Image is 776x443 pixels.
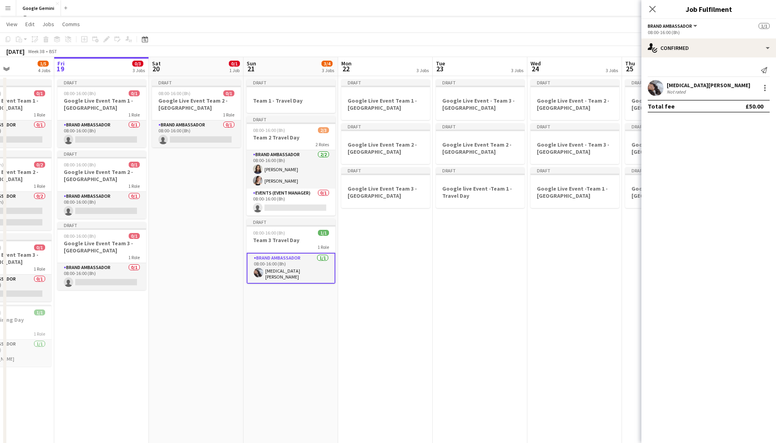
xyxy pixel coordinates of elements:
[247,79,335,86] div: Draft
[34,90,45,96] span: 0/1
[128,183,140,189] span: 1 Role
[57,240,146,254] h3: Google Live Event Team 3 - [GEOGRAPHIC_DATA]
[247,97,335,104] h3: Team 1 - Travel Day
[152,79,241,86] div: Draft
[340,64,352,73] span: 22
[531,167,619,174] div: Draft
[128,112,140,118] span: 1 Role
[57,222,146,228] div: Draft
[57,60,65,67] span: Fri
[152,60,161,67] span: Sat
[57,151,146,219] app-job-card: Draft08:00-16:00 (8h)0/1Google Live Event Team 2 - [GEOGRAPHIC_DATA]1 RoleBrand Ambassador0/108:0...
[606,67,618,73] div: 3 Jobs
[247,79,335,113] div: DraftTeam 1 - Travel Day
[158,90,190,96] span: 08:00-16:00 (8h)
[128,254,140,260] span: 1 Role
[247,219,335,225] div: Draft
[247,134,335,141] h3: Team 2 Travel Day
[321,61,333,67] span: 3/4
[417,67,429,73] div: 3 Jobs
[529,64,541,73] span: 24
[16,0,61,16] button: Google Gemini
[641,38,776,57] div: Confirmed
[152,79,241,147] app-job-card: Draft08:00-16:00 (8h)0/1Google Live Event Team 2 - [GEOGRAPHIC_DATA]1 RoleBrand Ambassador0/108:0...
[316,141,329,147] span: 2 Roles
[34,331,45,337] span: 1 Role
[436,79,525,120] app-job-card: DraftGoogle Live Event - Team 3 - [GEOGRAPHIC_DATA]
[247,253,335,284] app-card-role: Brand Ambassador1/108:00-16:00 (8h)[MEDICAL_DATA][PERSON_NAME]
[34,244,45,250] span: 0/1
[625,60,635,67] span: Thu
[152,120,241,147] app-card-role: Brand Ambassador0/108:00-16:00 (8h)
[667,82,750,89] div: [MEDICAL_DATA][PERSON_NAME]
[253,230,285,236] span: 08:00-16:00 (8h)
[625,123,714,164] app-job-card: DraftGoogle Live Event - Team 2 - [GEOGRAPHIC_DATA]
[341,123,430,130] div: Draft
[648,23,692,29] span: Brand Ambassador
[436,79,525,86] div: Draft
[129,162,140,168] span: 0/1
[38,67,50,73] div: 4 Jobs
[64,90,96,96] span: 08:00-16:00 (8h)
[38,61,49,67] span: 1/5
[625,123,714,130] div: Draft
[34,183,45,189] span: 1 Role
[318,127,329,133] span: 2/3
[229,61,240,67] span: 0/1
[247,150,335,189] app-card-role: Brand Ambassador2/208:00-16:00 (8h)[PERSON_NAME][PERSON_NAME]
[57,222,146,290] app-job-card: Draft08:00-16:00 (8h)0/1Google Live Event Team 3 - [GEOGRAPHIC_DATA]1 RoleBrand Ambassador0/108:0...
[247,116,335,216] app-job-card: Draft08:00-16:00 (8h)2/3Team 2 Travel Day2 RolesBrand Ambassador2/208:00-16:00 (8h)[PERSON_NAME][...
[531,123,619,130] div: Draft
[759,23,770,29] span: 1/1
[648,102,675,110] div: Total fee
[39,19,57,29] a: Jobs
[223,112,234,118] span: 1 Role
[341,97,430,111] h3: Google Live Event Team 1 - [GEOGRAPHIC_DATA]
[151,64,161,73] span: 20
[247,219,335,284] div: Draft08:00-16:00 (8h)1/1Team 3 Travel Day1 RoleBrand Ambassador1/108:00-16:00 (8h)[MEDICAL_DATA][...
[341,141,430,155] h3: Google Live Event Team 2 -[GEOGRAPHIC_DATA]
[341,167,430,208] app-job-card: DraftGoogle Live Event Team 3 - [GEOGRAPHIC_DATA]
[253,127,285,133] span: 08:00-16:00 (8h)
[436,141,525,155] h3: Google Live Event Team 2 -[GEOGRAPHIC_DATA]
[436,60,445,67] span: Tue
[3,19,21,29] a: View
[133,67,145,73] div: 3 Jobs
[6,48,25,55] div: [DATE]
[34,309,45,315] span: 1/1
[624,64,635,73] span: 25
[531,185,619,199] h3: Google Live Event -Team 1 - [GEOGRAPHIC_DATA]
[318,230,329,236] span: 1/1
[64,162,96,168] span: 08:00-16:00 (8h)
[667,89,687,95] div: Not rated
[625,79,714,120] app-job-card: DraftGoogle Live Event - Team 1 - [GEOGRAPHIC_DATA]
[625,79,714,86] div: Draft
[341,167,430,174] div: Draft
[435,64,445,73] span: 23
[57,192,146,219] app-card-role: Brand Ambassador0/108:00-16:00 (8h)
[57,79,146,86] div: Draft
[247,116,335,122] div: Draft
[322,67,334,73] div: 3 Jobs
[64,233,96,239] span: 08:00-16:00 (8h)
[341,79,430,120] div: DraftGoogle Live Event Team 1 - [GEOGRAPHIC_DATA]
[22,19,38,29] a: Edit
[531,141,619,155] h3: Google Live Event - Team 3 - [GEOGRAPHIC_DATA]
[341,123,430,164] app-job-card: DraftGoogle Live Event Team 2 -[GEOGRAPHIC_DATA]
[57,97,146,111] h3: Google Live Event Team 1 - [GEOGRAPHIC_DATA]
[341,79,430,86] div: Draft
[57,151,146,157] div: Draft
[531,123,619,164] app-job-card: DraftGoogle Live Event - Team 3 - [GEOGRAPHIC_DATA]
[57,263,146,290] app-card-role: Brand Ambassador0/108:00-16:00 (8h)
[341,185,430,199] h3: Google Live Event Team 3 - [GEOGRAPHIC_DATA]
[625,167,714,208] div: DraftGoogle Live Event - Team 3- [GEOGRAPHIC_DATA]
[531,79,619,120] div: DraftGoogle Live Event - Team 2 - [GEOGRAPHIC_DATA]
[625,97,714,111] h3: Google Live Event - Team 1 - [GEOGRAPHIC_DATA]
